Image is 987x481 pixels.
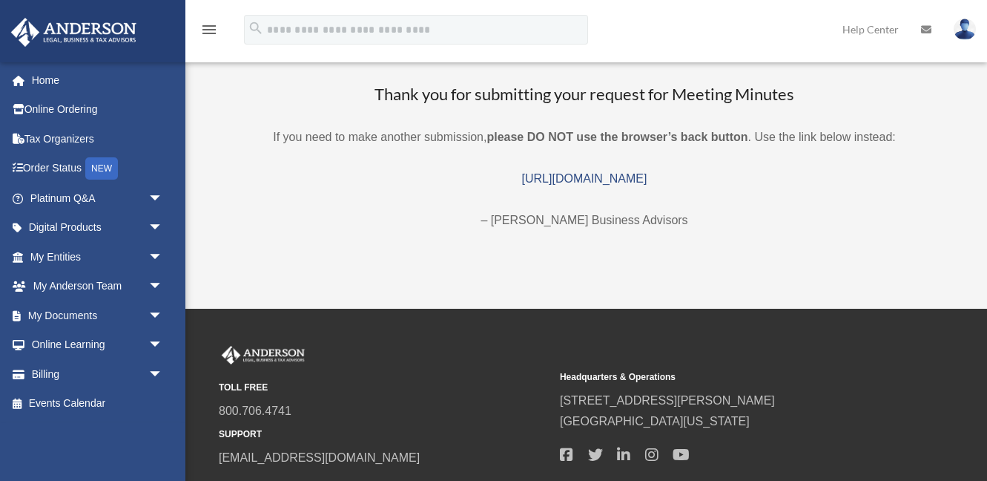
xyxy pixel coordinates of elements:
[522,172,647,185] a: [URL][DOMAIN_NAME]
[10,183,185,213] a: Platinum Q&Aarrow_drop_down
[148,213,178,243] span: arrow_drop_down
[10,95,185,125] a: Online Ordering
[200,127,968,148] p: If you need to make another submission, . Use the link below instead:
[200,83,968,106] h3: Thank you for submitting your request for Meeting Minutes
[10,124,185,154] a: Tax Organizers
[10,213,185,243] a: Digital Productsarrow_drop_down
[200,21,218,39] i: menu
[219,451,420,464] a: [EMAIL_ADDRESS][DOMAIN_NAME]
[7,18,141,47] img: Anderson Advisors Platinum Portal
[486,131,747,143] b: please DO NOT use the browser’s back button
[148,272,178,302] span: arrow_drop_down
[10,301,185,330] a: My Documentsarrow_drop_down
[10,330,185,360] a: Online Learningarrow_drop_down
[200,210,968,231] p: – [PERSON_NAME] Business Advisors
[148,359,178,390] span: arrow_drop_down
[148,330,178,361] span: arrow_drop_down
[219,380,549,396] small: TOLL FREE
[200,26,218,39] a: menu
[219,405,291,417] a: 800.706.4741
[10,154,185,184] a: Order StatusNEW
[148,301,178,331] span: arrow_drop_down
[560,370,891,385] small: Headquarters & Operations
[560,394,775,407] a: [STREET_ADDRESS][PERSON_NAME]
[10,359,185,389] a: Billingarrow_drop_down
[10,389,185,419] a: Events Calendar
[560,415,750,428] a: [GEOGRAPHIC_DATA][US_STATE]
[10,242,185,272] a: My Entitiesarrow_drop_down
[148,183,178,214] span: arrow_drop_down
[148,242,178,272] span: arrow_drop_down
[85,157,118,180] div: NEW
[10,272,185,301] a: My Anderson Teamarrow_drop_down
[248,20,264,36] i: search
[219,346,308,365] img: Anderson Advisors Platinum Portal
[954,19,976,40] img: User Pic
[10,65,185,95] a: Home
[219,427,549,442] small: SUPPORT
